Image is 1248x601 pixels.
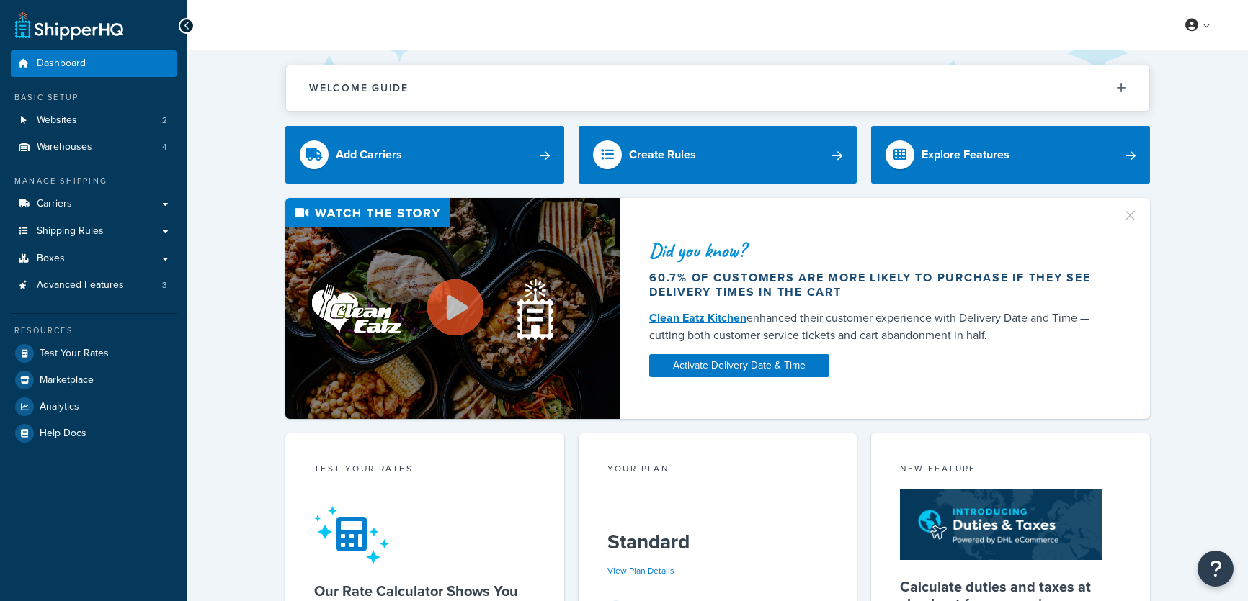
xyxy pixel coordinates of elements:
[285,198,620,419] img: Video thumbnail
[309,83,409,94] h2: Welcome Guide
[37,58,86,70] span: Dashboard
[11,394,177,420] a: Analytics
[40,401,79,413] span: Analytics
[336,145,402,165] div: Add Carriers
[871,126,1150,184] a: Explore Features
[629,145,696,165] div: Create Rules
[11,420,177,446] a: Help Docs
[900,462,1121,479] div: New Feature
[11,134,177,161] li: Warehouses
[11,245,177,272] a: Boxes
[37,225,104,238] span: Shipping Rules
[11,325,177,337] div: Resources
[11,91,177,104] div: Basic Setup
[607,564,674,577] a: View Plan Details
[40,374,94,387] span: Marketplace
[37,114,77,127] span: Websites
[286,65,1149,111] button: Welcome Guide
[40,428,86,440] span: Help Docs
[162,114,167,127] span: 2
[40,348,109,360] span: Test Your Rates
[649,309,1105,344] div: enhanced their customer experience with Delivery Date and Time — cutting both customer service ti...
[37,141,92,153] span: Warehouses
[11,272,177,299] a: Advanced Features3
[11,272,177,299] li: Advanced Features
[607,462,829,479] div: Your Plan
[649,309,746,326] a: Clean Eatz Kitchen
[162,141,167,153] span: 4
[11,107,177,134] a: Websites2
[649,240,1105,261] div: Did you know?
[1198,551,1234,587] button: Open Resource Center
[11,107,177,134] li: Websites
[11,367,177,393] a: Marketplace
[607,530,829,553] h5: Standard
[649,354,829,377] a: Activate Delivery Date & Time
[922,145,1009,165] div: Explore Features
[37,198,72,210] span: Carriers
[37,279,124,292] span: Advanced Features
[11,218,177,245] a: Shipping Rules
[11,50,177,77] a: Dashboard
[11,134,177,161] a: Warehouses4
[11,175,177,187] div: Manage Shipping
[649,271,1105,299] div: 60.7% of customers are more likely to purchase if they see delivery times in the cart
[285,126,564,184] a: Add Carriers
[11,191,177,217] a: Carriers
[162,279,167,292] span: 3
[37,253,65,265] span: Boxes
[314,462,535,479] div: Test your rates
[579,126,857,184] a: Create Rules
[11,340,177,366] a: Test Your Rates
